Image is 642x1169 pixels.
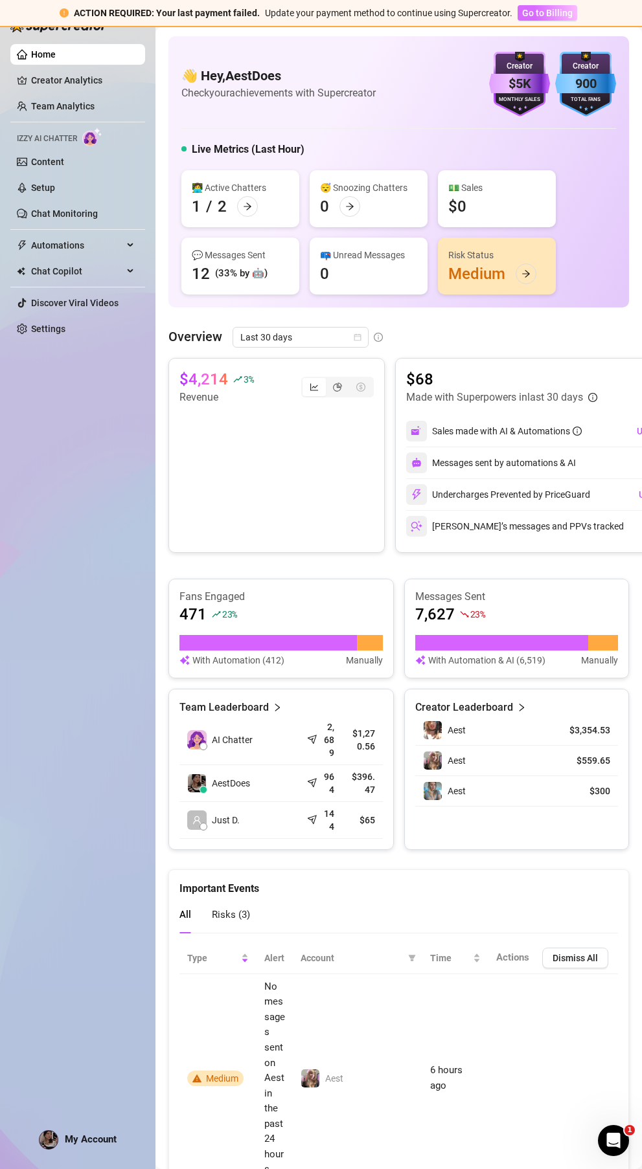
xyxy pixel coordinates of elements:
[551,724,610,737] article: $3,354.53
[406,452,576,473] div: Messages sent by automations & AI
[555,52,616,117] img: blue-badge-DgoSNQY1.svg
[31,70,135,91] a: Creator Analytics
[320,181,417,195] div: 😴 Snoozing Chatters
[555,60,616,72] div: Creator
[168,327,222,346] article: Overview
[60,8,69,17] span: exclamation-circle
[346,653,383,667] article: Manually
[218,196,227,217] div: 2
[188,774,206,792] img: AestDoes
[448,196,466,217] div: $0
[31,235,123,256] span: Automations
[31,298,119,308] a: Discover Viral Videos
[320,263,329,284] div: 0
[82,128,102,146] img: AI Chatter
[356,383,365,392] span: dollar-circle
[17,133,77,145] span: Izzy AI Chatter
[212,909,250,920] span: Risks ( 3 )
[350,814,375,827] article: $65
[192,248,289,262] div: 💬 Messages Sent
[518,8,577,18] a: Go to Billing
[307,812,320,825] span: send
[625,1125,635,1135] span: 1
[496,952,529,963] span: Actions
[408,954,416,962] span: filter
[240,328,361,347] span: Last 30 days
[518,5,577,21] button: Go to Billing
[65,1133,117,1145] span: My Account
[31,101,95,111] a: Team Analytics
[415,590,619,604] article: Messages Sent
[212,610,221,619] span: rise
[573,427,582,436] span: info-circle
[448,755,466,766] span: Aest
[555,74,616,94] div: 900
[406,369,597,390] article: $68
[320,196,329,217] div: 0
[411,520,422,532] img: svg%3e
[415,653,426,667] img: svg%3e
[192,653,284,667] article: With Automation (412)
[460,610,469,619] span: fall
[192,142,304,157] h5: Live Metrics (Last Hour)
[522,269,531,278] span: arrow-right
[448,786,466,796] span: Aest
[17,240,27,251] span: thunderbolt
[430,1064,463,1091] span: 6 hours ago
[17,267,25,276] img: Chat Copilot
[192,816,201,825] span: user
[598,1125,629,1156] iframe: Intercom live chat
[323,770,334,796] article: 964
[406,948,418,968] span: filter
[555,96,616,104] div: Total Fans
[517,700,526,715] span: right
[301,1069,319,1087] img: Aest
[179,590,383,604] article: Fans Engaged
[553,953,598,963] span: Dismiss All
[430,951,470,965] span: Time
[192,181,289,195] div: 👩‍💻 Active Chatters
[424,721,442,739] img: Aest
[350,727,375,753] article: $1,270.56
[215,266,268,282] div: (33% by 🤖)
[179,390,253,405] article: Revenue
[31,157,64,167] a: Content
[233,375,242,384] span: rise
[428,653,545,667] article: With Automation & AI (6,519)
[192,196,201,217] div: 1
[470,608,485,620] span: 23 %
[179,369,228,390] article: $4,214
[323,720,334,759] article: 2,689
[206,1073,238,1084] span: Medium
[448,181,545,195] div: 💵 Sales
[31,49,56,60] a: Home
[257,942,293,974] th: Alert
[354,333,361,341] span: calendar
[448,248,545,262] div: Risk Status
[181,85,376,101] article: Check your achievements with Supercreator
[424,751,442,770] img: Aest
[551,785,610,797] article: $300
[522,8,573,18] span: Go to Billing
[406,484,590,505] div: Undercharges Prevented by PriceGuard
[265,8,512,18] span: Update your payment method to continue using Supercreator.
[31,324,65,334] a: Settings
[581,653,618,667] article: Manually
[432,424,582,438] div: Sales made with AI & Automations
[345,202,354,211] span: arrow-right
[187,730,207,750] img: izzy-ai-chatter-avatar-DDCN_rTZ.svg
[489,60,550,72] div: Creator
[179,942,257,974] th: Type
[411,489,422,500] img: svg%3e
[301,951,403,965] span: Account
[212,813,240,827] span: Just D.
[411,458,422,468] img: svg%3e
[422,942,488,974] th: Time
[350,770,375,796] article: $396.47
[415,604,455,625] article: 7,627
[424,782,442,800] img: Aest
[244,373,253,385] span: 3 %
[325,1073,343,1084] span: Aest
[307,775,320,788] span: send
[489,96,550,104] div: Monthly Sales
